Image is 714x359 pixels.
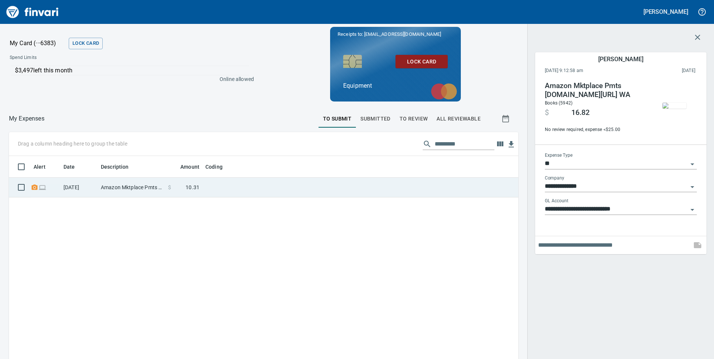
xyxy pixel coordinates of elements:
[10,39,66,48] p: My Card (···6383)
[689,28,707,46] button: Close transaction
[69,38,103,49] button: Lock Card
[598,55,643,63] h5: [PERSON_NAME]
[689,236,707,254] span: This records your note into the expense
[15,66,249,75] p: $3,497 left this month
[545,108,549,117] span: $
[338,31,453,38] p: Receipts to:
[34,162,46,171] span: Alert
[545,67,633,75] span: [DATE] 9:12:58 am
[687,182,698,192] button: Open
[360,114,391,124] span: Submitted
[9,114,44,123] nav: breadcrumb
[4,75,254,83] p: Online allowed
[60,178,98,197] td: [DATE]
[643,8,688,16] h5: [PERSON_NAME]
[323,114,352,124] span: To Submit
[687,159,698,169] button: Open
[571,108,590,117] span: 16.82
[63,162,85,171] span: Date
[395,55,448,69] button: Lock Card
[4,3,60,21] img: Finvari
[34,162,55,171] span: Alert
[101,162,129,171] span: Description
[10,54,145,62] span: Spend Limits
[18,140,127,147] p: Drag a column heading here to group the table
[63,162,75,171] span: Date
[38,185,46,190] span: Online transaction
[205,162,223,171] span: Coding
[545,100,572,106] span: Books (5942)
[363,31,442,38] span: [EMAIL_ADDRESS][DOMAIN_NAME]
[186,184,199,191] span: 10.31
[545,176,564,181] label: Company
[72,39,99,48] span: Lock Card
[437,114,481,124] span: All Reviewable
[180,162,199,171] span: Amount
[545,81,646,99] h4: Amazon Mktplace Pmts [DOMAIN_NAME][URL] WA
[343,81,448,90] p: Equipment
[662,103,686,109] img: receipts%2Ftapani%2F2025-10-15%2Fp0IkTf4V1WVqLFssV1k87GM5Il53__F4oS5meWZC30Q50na0qq.jpg
[545,126,646,134] span: No review required, expense < $25.00
[205,162,232,171] span: Coding
[31,185,38,190] span: Receipt Required
[9,114,44,123] p: My Expenses
[168,184,171,191] span: $
[171,162,199,171] span: Amount
[633,67,695,75] span: [DATE]
[98,178,165,197] td: Amazon Mktplace Pmts [DOMAIN_NAME][URL] WA
[506,139,517,150] button: Download table
[545,153,572,158] label: Expense Type
[427,79,461,103] img: mastercard.svg
[642,6,690,18] button: [PERSON_NAME]
[401,57,442,66] span: Lock Card
[545,199,568,203] label: GL Account
[494,138,506,150] button: Choose columns to display
[101,162,139,171] span: Description
[687,205,698,215] button: Open
[400,114,428,124] span: To Review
